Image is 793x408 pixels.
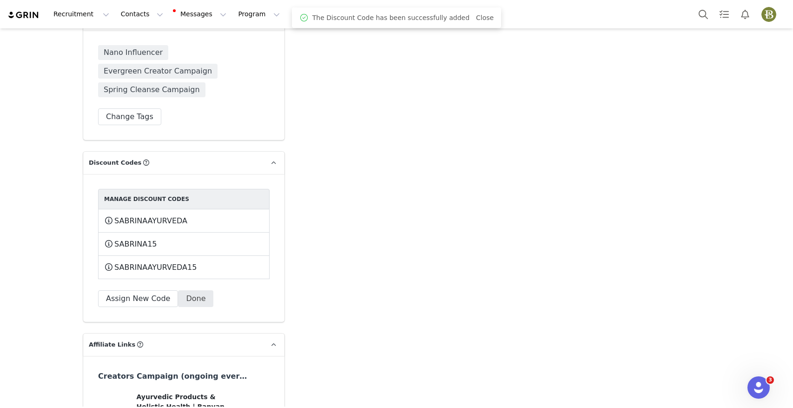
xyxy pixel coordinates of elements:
a: Community [433,4,486,25]
button: Messages [169,4,232,25]
div: Manage Discount Codes [104,195,264,203]
a: Close [476,14,494,21]
button: Recruitment [48,4,115,25]
h3: Creators Campaign (ongoing evergreen) [98,371,248,382]
span: Evergreen Creator Campaign [98,64,218,79]
button: Content [286,4,337,25]
span: Affiliate Links [89,340,135,349]
button: Search [693,4,714,25]
img: grin logo [7,11,40,20]
span: The Discount Code has been successfully added [312,13,469,23]
button: Contacts [115,4,169,25]
span: 3 [767,376,774,384]
button: Done [178,290,213,307]
span: Spring Cleanse Campaign [98,82,205,97]
span: SABRINA15 [114,239,157,250]
button: Change Tags [98,108,161,125]
button: Profile [756,7,786,22]
button: Notifications [735,4,755,25]
button: Program [232,4,285,25]
span: Discount Codes [89,158,141,167]
img: 4250c0fc-676a-4aa5-b993-636168ef9343.png [761,7,776,22]
span: SABRINAAYURVEDA15 [114,262,197,273]
button: Reporting [337,4,395,25]
span: Nano Influencer [98,45,168,60]
a: Brands [395,4,432,25]
button: Assign New Code [98,290,178,307]
iframe: Intercom live chat [747,376,770,399]
a: Tasks [714,4,734,25]
span: SABRINAAYURVEDA [114,215,187,227]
